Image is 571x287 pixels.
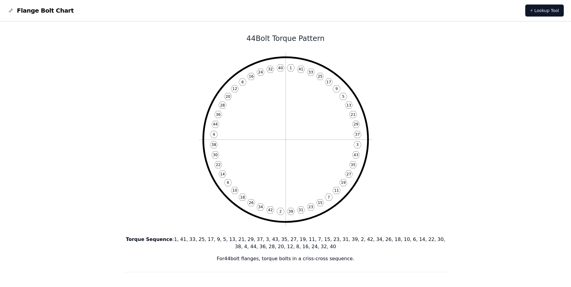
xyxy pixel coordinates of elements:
[249,74,253,79] text: 16
[308,70,313,74] text: 33
[213,132,215,137] text: 4
[346,103,351,107] text: 13
[211,142,216,147] text: 38
[241,80,244,84] text: 8
[213,153,218,157] text: 30
[278,66,283,70] text: 40
[335,86,338,91] text: 9
[342,94,344,99] text: 5
[249,200,253,205] text: 26
[356,142,358,147] text: 3
[240,195,245,199] text: 18
[355,132,360,137] text: 37
[258,205,263,209] text: 34
[17,6,74,15] span: Flange Bolt Chart
[225,94,230,99] text: 20
[7,6,74,15] a: Flange Bolt Chart LogoFlange Bolt Chart
[216,112,220,117] text: 36
[290,66,292,70] text: 1
[124,34,447,43] h1: 44 Bolt Torque Pattern
[318,200,322,205] text: 15
[268,208,273,212] text: 42
[298,67,303,71] text: 41
[341,180,346,185] text: 19
[232,86,237,91] text: 12
[351,112,355,117] text: 21
[227,180,229,185] text: 6
[326,80,331,84] text: 17
[213,122,218,126] text: 44
[216,162,220,167] text: 22
[268,67,273,71] text: 32
[288,209,293,214] text: 39
[124,236,447,250] p: : 1, 41, 33, 25, 17, 9, 5, 13, 21, 29, 37, 3, 43, 35, 27, 19, 11, 7, 15, 23, 31, 39, 2, 42, 34, 2...
[279,209,281,214] text: 2
[334,188,339,193] text: 11
[327,195,330,199] text: 7
[232,188,237,193] text: 10
[353,122,358,126] text: 29
[525,5,564,17] a: ⚡ Lookup Tool
[353,153,358,157] text: 43
[258,70,263,74] text: 24
[124,255,447,262] p: For 44 bolt flanges, torque bolts in a criss-cross sequence.
[351,162,355,167] text: 35
[298,208,303,212] text: 31
[220,172,225,176] text: 14
[318,74,322,79] text: 25
[7,7,14,14] img: Flange Bolt Chart Logo
[346,172,351,176] text: 27
[308,205,313,209] text: 23
[220,103,225,107] text: 28
[126,236,172,242] b: Torque Sequence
